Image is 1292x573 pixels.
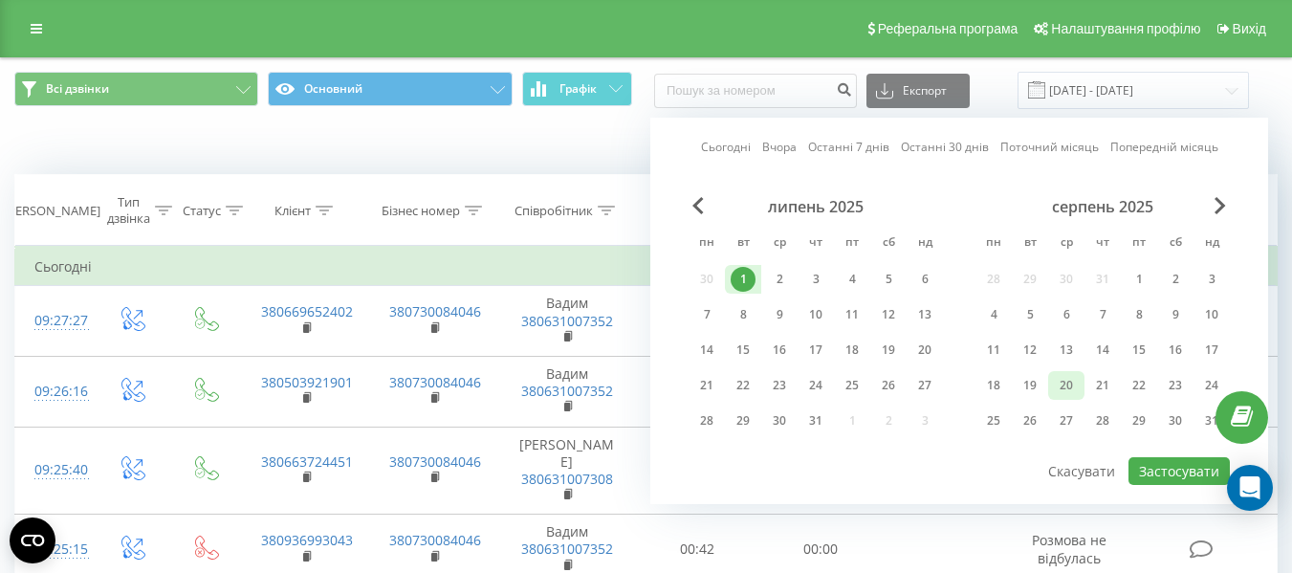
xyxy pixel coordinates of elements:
[840,267,865,292] div: 4
[1018,408,1042,433] div: 26
[798,371,834,400] div: чт 24 лип 2025 р.
[1054,408,1079,433] div: 27
[636,427,759,515] td: 00:16
[389,452,481,471] a: 380730084046
[1084,371,1121,400] div: чт 21 серп 2025 р.
[1012,407,1048,435] div: вт 26 серп 2025 р.
[1127,267,1151,292] div: 1
[1048,336,1084,364] div: ср 13 серп 2025 р.
[803,338,828,363] div: 17
[1199,302,1224,327] div: 10
[912,338,937,363] div: 20
[907,371,943,400] div: нд 27 лип 2025 р.
[1012,371,1048,400] div: вт 19 серп 2025 р.
[731,373,755,398] div: 22
[761,371,798,400] div: ср 23 лип 2025 р.
[1012,300,1048,329] div: вт 5 серп 2025 р.
[1215,197,1226,214] span: Next Month
[912,373,937,398] div: 27
[689,197,943,216] div: липень 2025
[1110,138,1218,156] a: Попередній місяць
[521,382,613,400] a: 380631007352
[975,407,1012,435] div: пн 25 серп 2025 р.
[979,230,1008,258] abbr: понеділок
[1163,267,1188,292] div: 2
[725,371,761,400] div: вт 22 лип 2025 р.
[1016,230,1044,258] abbr: вівторок
[834,265,870,294] div: пт 4 лип 2025 р.
[1197,230,1226,258] abbr: неділя
[34,531,75,568] div: 09:25:15
[1163,373,1188,398] div: 23
[1157,300,1193,329] div: сб 9 серп 2025 р.
[654,74,857,108] input: Пошук за номером
[981,408,1006,433] div: 25
[1127,302,1151,327] div: 8
[261,452,353,471] a: 380663724451
[1227,465,1273,511] div: Open Intercom Messenger
[1157,265,1193,294] div: сб 2 серп 2025 р.
[521,470,613,488] a: 380631007308
[1038,457,1126,485] button: Скасувати
[389,373,481,391] a: 380730084046
[874,230,903,258] abbr: субота
[834,300,870,329] div: пт 11 лип 2025 р.
[498,356,636,427] td: Вадим
[798,300,834,329] div: чт 10 лип 2025 р.
[834,336,870,364] div: пт 18 лип 2025 р.
[515,203,593,219] div: Співробітник
[1127,373,1151,398] div: 22
[866,74,970,108] button: Експорт
[701,138,751,156] a: Сьогодні
[798,265,834,294] div: чт 3 лип 2025 р.
[1193,371,1230,400] div: нд 24 серп 2025 р.
[725,336,761,364] div: вт 15 лип 2025 р.
[1054,373,1079,398] div: 20
[870,300,907,329] div: сб 12 лип 2025 р.
[1090,373,1115,398] div: 21
[870,371,907,400] div: сб 26 лип 2025 р.
[1199,408,1224,433] div: 31
[1090,338,1115,363] div: 14
[692,197,704,214] span: Previous Month
[1051,21,1200,36] span: Налаштування профілю
[1090,302,1115,327] div: 7
[801,230,830,258] abbr: четвер
[4,203,100,219] div: [PERSON_NAME]
[907,336,943,364] div: нд 20 лип 2025 р.
[840,373,865,398] div: 25
[907,300,943,329] div: нд 13 лип 2025 р.
[692,230,721,258] abbr: понеділок
[1121,265,1157,294] div: пт 1 серп 2025 р.
[689,371,725,400] div: пн 21 лип 2025 р.
[261,302,353,320] a: 380669652402
[694,302,719,327] div: 7
[975,197,1230,216] div: серпень 2025
[975,300,1012,329] div: пн 4 серп 2025 р.
[907,265,943,294] div: нд 6 лип 2025 р.
[870,336,907,364] div: сб 19 лип 2025 р.
[729,230,757,258] abbr: вівторок
[767,267,792,292] div: 2
[975,336,1012,364] div: пн 11 серп 2025 р.
[1121,371,1157,400] div: пт 22 серп 2025 р.
[1018,338,1042,363] div: 12
[1163,338,1188,363] div: 16
[1163,302,1188,327] div: 9
[1052,230,1081,258] abbr: середа
[389,531,481,549] a: 380730084046
[901,138,989,156] a: Останні 30 днів
[636,286,759,357] td: 00:13
[876,338,901,363] div: 19
[870,265,907,294] div: сб 5 лип 2025 р.
[15,248,1278,286] td: Сьогодні
[1193,407,1230,435] div: нд 31 серп 2025 р.
[767,373,792,398] div: 23
[521,540,613,558] a: 380631007352
[731,267,755,292] div: 1
[878,21,1018,36] span: Реферальна програма
[389,302,481,320] a: 380730084046
[876,267,901,292] div: 5
[1032,531,1106,566] span: Розмова не відбулась
[183,203,221,219] div: Статус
